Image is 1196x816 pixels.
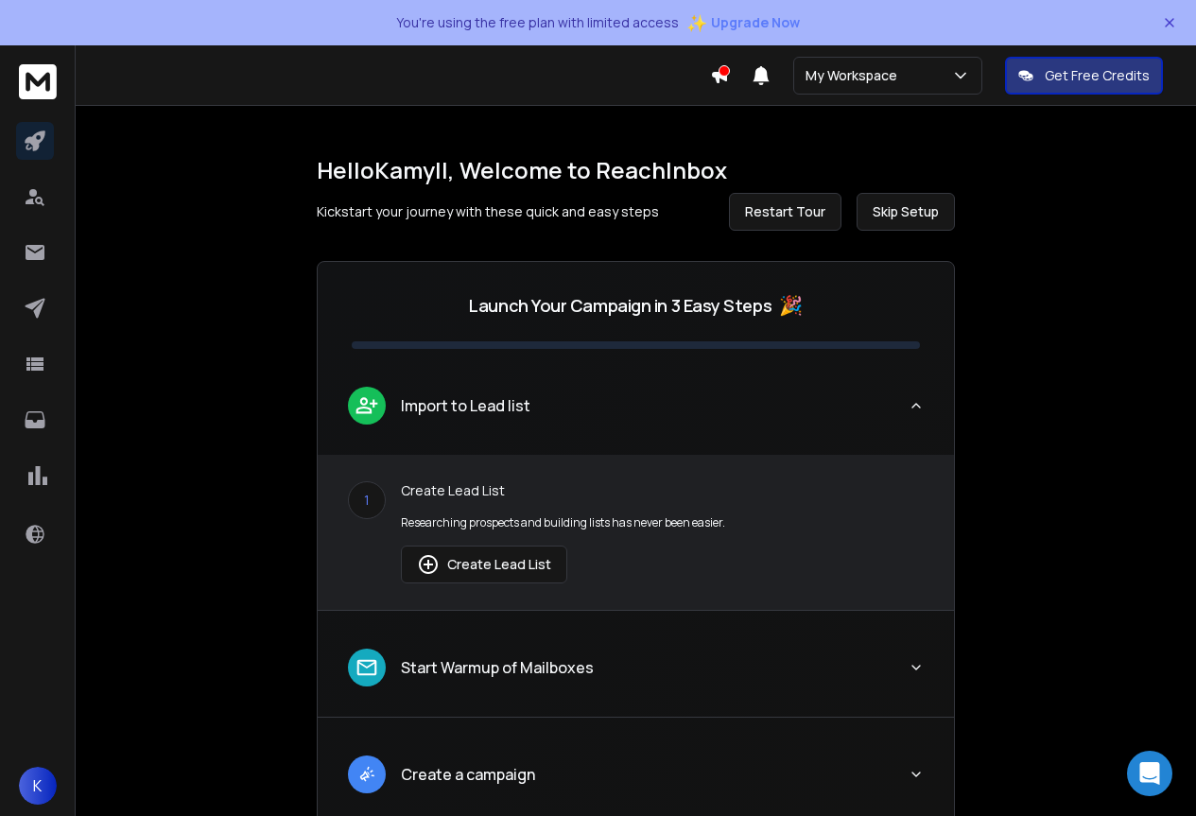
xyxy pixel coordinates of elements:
[711,13,800,32] span: Upgrade Now
[401,394,530,417] p: Import to Lead list
[1005,57,1163,95] button: Get Free Credits
[317,202,659,221] p: Kickstart your journey with these quick and easy steps
[318,634,954,717] button: leadStart Warmup of Mailboxes
[355,655,379,680] img: lead
[1045,66,1150,85] p: Get Free Credits
[1127,751,1172,796] div: Open Intercom Messenger
[401,763,535,786] p: Create a campaign
[779,292,803,319] span: 🎉
[355,393,379,417] img: lead
[401,656,594,679] p: Start Warmup of Mailboxes
[686,9,707,36] span: ✨
[686,4,800,42] button: ✨Upgrade Now
[806,66,905,85] p: My Workspace
[417,553,440,576] img: lead
[401,481,924,500] p: Create Lead List
[19,767,57,805] button: K
[469,292,771,319] p: Launch Your Campaign in 3 Easy Steps
[873,202,939,221] span: Skip Setup
[348,481,386,519] div: 1
[396,13,679,32] p: You're using the free plan with limited access
[318,372,954,455] button: leadImport to Lead list
[318,455,954,610] div: leadImport to Lead list
[317,155,955,185] h1: Hello Kamyll , Welcome to ReachInbox
[401,546,567,583] button: Create Lead List
[355,762,379,786] img: lead
[401,515,924,530] p: Researching prospects and building lists has never been easier.
[857,193,955,231] button: Skip Setup
[729,193,841,231] button: Restart Tour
